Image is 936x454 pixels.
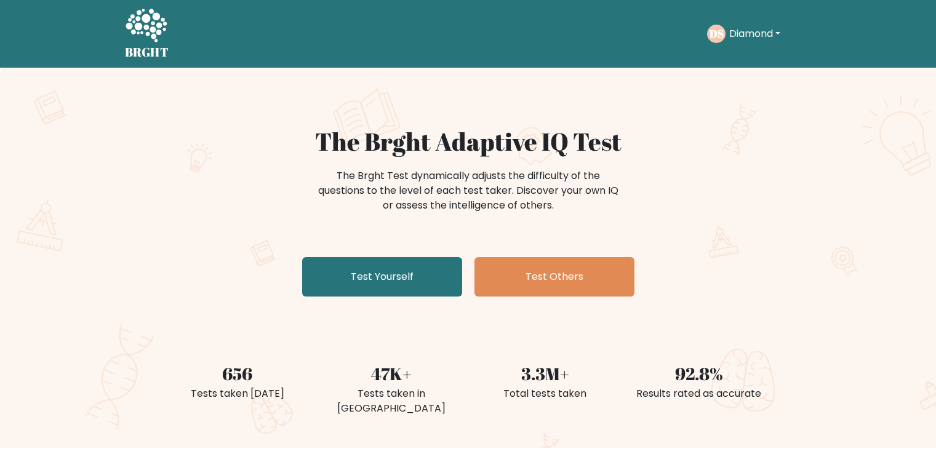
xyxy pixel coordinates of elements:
div: The Brght Test dynamically adjusts the difficulty of the questions to the level of each test take... [314,169,622,213]
text: DS [709,26,723,41]
a: Test Yourself [302,257,462,297]
h5: BRGHT [125,45,169,60]
div: Total tests taken [476,386,615,401]
a: BRGHT [125,5,169,63]
div: Tests taken in [GEOGRAPHIC_DATA] [322,386,461,416]
div: Tests taken [DATE] [168,386,307,401]
a: Test Others [474,257,634,297]
div: 656 [168,360,307,386]
div: 47K+ [322,360,461,386]
div: 92.8% [630,360,769,386]
div: Results rated as accurate [630,386,769,401]
h1: The Brght Adaptive IQ Test [168,127,769,156]
button: Diamond [726,26,784,42]
div: 3.3M+ [476,360,615,386]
